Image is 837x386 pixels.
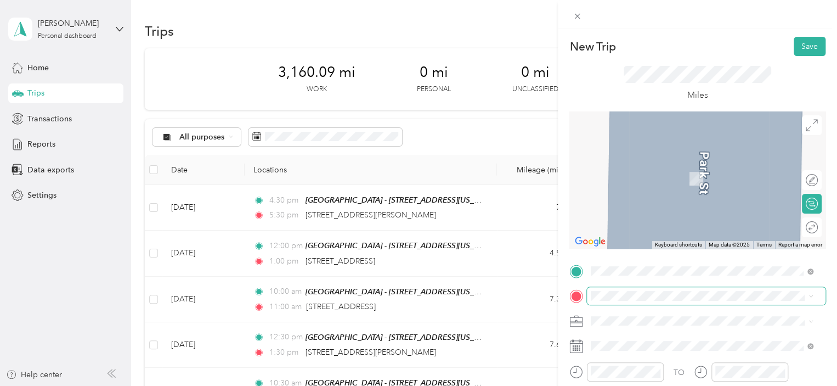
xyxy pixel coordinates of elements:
[778,242,822,248] a: Report a map error
[687,88,708,102] p: Miles
[572,234,608,249] a: Open this area in Google Maps (opens a new window)
[674,367,685,378] div: TO
[569,39,615,54] p: New Trip
[655,241,702,249] button: Keyboard shortcuts
[572,234,608,249] img: Google
[776,325,837,386] iframe: Everlance-gr Chat Button Frame
[756,242,772,248] a: Terms (opens in new tab)
[794,37,825,56] button: Save
[709,242,750,248] span: Map data ©2025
